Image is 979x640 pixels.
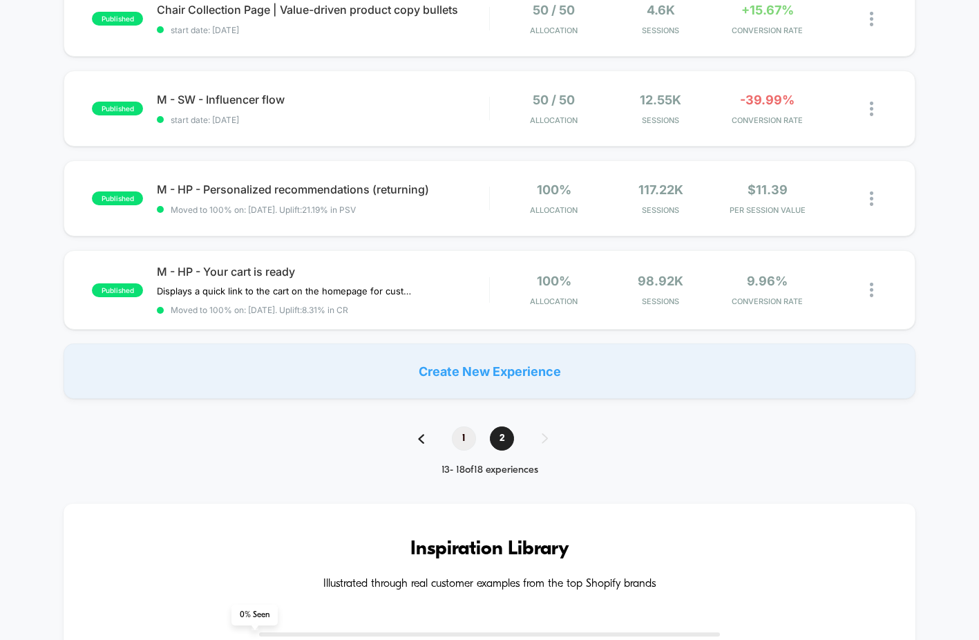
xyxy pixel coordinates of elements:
span: 50 / 50 [533,3,575,17]
span: 0 % Seen [231,605,278,625]
span: CONVERSION RATE [718,115,818,125]
span: published [92,191,143,205]
span: start date: [DATE] [157,25,489,35]
span: Sessions [611,297,711,306]
img: pagination back [418,434,424,444]
span: Allocation [530,26,578,35]
span: -39.99% [740,93,795,107]
span: Allocation [530,297,578,306]
h4: Illustrated through real customer examples from the top Shopify brands [105,578,874,591]
span: $11.39 [748,182,788,197]
span: M - SW - Influencer flow [157,93,489,106]
span: Sessions [611,205,711,215]
span: 2 [490,426,514,451]
span: 12.55k [640,93,681,107]
span: 100% [537,274,571,288]
span: +15.67% [741,3,794,17]
span: published [92,102,143,115]
span: 100% [537,182,571,197]
img: close [870,283,873,297]
span: Sessions [611,115,711,125]
span: 4.6k [647,3,675,17]
span: 1 [452,426,476,451]
span: 9.96% [747,274,788,288]
span: published [92,12,143,26]
span: Allocation [530,205,578,215]
div: Create New Experience [64,343,915,399]
span: 98.92k [638,274,683,288]
span: Moved to 100% on: [DATE] . Uplift: 8.31% in CR [171,305,348,315]
img: close [870,102,873,116]
span: M - HP - Personalized recommendations (returning) [157,182,489,196]
span: M - HP - Your cart is ready [157,265,489,279]
span: CONVERSION RATE [718,297,818,306]
img: close [870,12,873,26]
span: Displays a quick link to the cart on the homepage for customers who've added at least 1 item to t... [157,285,413,297]
h3: Inspiration Library [105,538,874,561]
span: Moved to 100% on: [DATE] . Uplift: 21.19% in PSV [171,205,356,215]
span: Allocation [530,115,578,125]
span: 50 / 50 [533,93,575,107]
span: start date: [DATE] [157,115,489,125]
span: published [92,283,143,297]
div: 13 - 18 of 18 experiences [404,464,576,476]
span: CONVERSION RATE [718,26,818,35]
span: Chair Collection Page | Value-driven product copy bullets [157,3,489,17]
span: PER SESSION VALUE [718,205,818,215]
span: Sessions [611,26,711,35]
span: 117.22k [638,182,683,197]
img: close [870,191,873,206]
